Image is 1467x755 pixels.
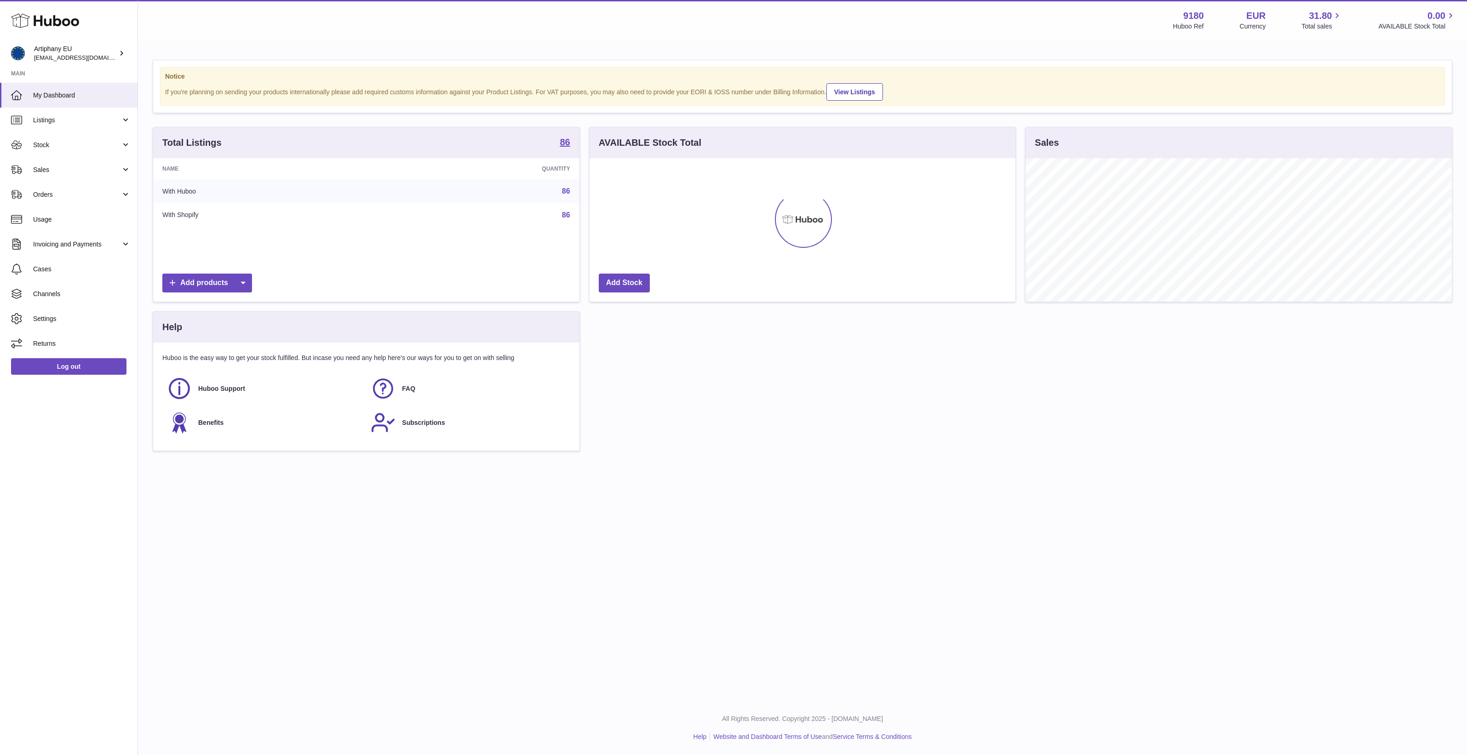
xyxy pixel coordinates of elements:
span: Benefits [198,418,223,427]
div: Huboo Ref [1173,22,1204,31]
span: FAQ [402,384,415,393]
span: Invoicing and Payments [33,240,121,249]
span: 0.00 [1427,10,1445,22]
a: Huboo Support [167,376,361,401]
p: All Rights Reserved. Copyright 2025 - [DOMAIN_NAME] [145,715,1460,723]
a: 86 [562,211,570,219]
th: Name [153,158,383,179]
a: 31.80 Total sales [1301,10,1342,31]
img: internalAdmin-9180@internal.huboo.com [11,46,25,60]
div: Currency [1240,22,1266,31]
th: Quantity [383,158,579,179]
h3: Help [162,321,182,333]
a: FAQ [371,376,565,401]
span: Channels [33,290,131,298]
a: Benefits [167,410,361,435]
span: Cases [33,265,131,274]
strong: EUR [1246,10,1266,22]
span: Orders [33,190,121,199]
a: 86 [562,187,570,195]
span: Sales [33,166,121,174]
strong: 9180 [1183,10,1204,22]
span: 31.80 [1309,10,1332,22]
td: With Shopify [153,203,383,227]
a: Add products [162,274,252,292]
a: Website and Dashboard Terms of Use [713,733,822,740]
strong: 86 [560,137,570,147]
h3: Total Listings [162,137,222,149]
h3: AVAILABLE Stock Total [599,137,701,149]
span: [EMAIL_ADDRESS][DOMAIN_NAME] [34,54,135,61]
span: My Dashboard [33,91,131,100]
a: Add Stock [599,274,650,292]
div: Artiphany EU [34,45,117,62]
h3: Sales [1035,137,1059,149]
span: Listings [33,116,121,125]
a: Service Terms & Conditions [833,733,912,740]
span: Stock [33,141,121,149]
td: With Huboo [153,179,383,203]
a: View Listings [826,83,883,101]
a: 0.00 AVAILABLE Stock Total [1378,10,1456,31]
div: If you're planning on sending your products internationally please add required customs informati... [165,82,1440,101]
span: AVAILABLE Stock Total [1378,22,1456,31]
span: Settings [33,315,131,323]
a: Log out [11,358,126,375]
span: Total sales [1301,22,1342,31]
li: and [710,732,911,741]
span: Huboo Support [198,384,245,393]
strong: Notice [165,72,1440,81]
a: Subscriptions [371,410,565,435]
a: Help [693,733,707,740]
p: Huboo is the easy way to get your stock fulfilled. But incase you need any help here's our ways f... [162,354,570,362]
a: 86 [560,137,570,149]
span: Subscriptions [402,418,445,427]
span: Returns [33,339,131,348]
span: Usage [33,215,131,224]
